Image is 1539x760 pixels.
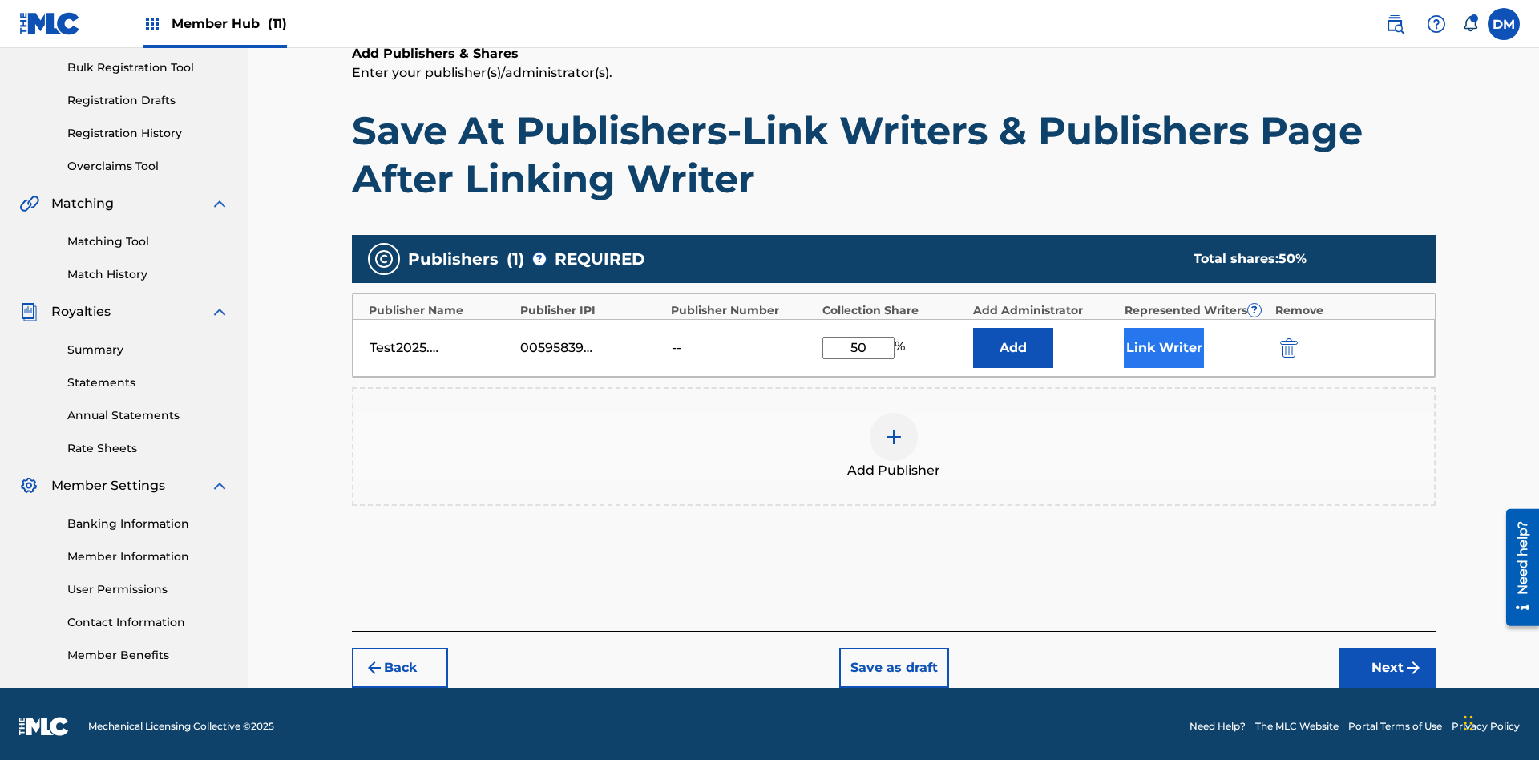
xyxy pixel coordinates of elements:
[67,614,229,631] a: Contact Information
[67,440,229,457] a: Rate Sheets
[51,194,114,213] span: Matching
[520,302,664,319] div: Publisher IPI
[210,476,229,495] img: expand
[1452,719,1520,734] a: Privacy Policy
[210,302,229,321] img: expand
[1379,8,1411,40] a: Public Search
[19,302,38,321] img: Royalties
[369,302,512,319] div: Publisher Name
[19,194,39,213] img: Matching
[143,14,162,34] img: Top Rightsholders
[88,719,274,734] span: Mechanical Licensing Collective © 2025
[67,158,229,175] a: Overclaims Tool
[1348,719,1442,734] a: Portal Terms of Use
[19,12,81,35] img: MLC Logo
[67,342,229,358] a: Summary
[67,548,229,565] a: Member Information
[895,337,909,359] span: %
[19,717,69,736] img: logo
[847,461,940,480] span: Add Publisher
[1190,719,1246,734] a: Need Help?
[268,16,287,31] span: (11)
[1339,648,1436,688] button: Next
[671,302,814,319] div: Publisher Number
[1464,699,1473,747] div: Drag
[507,247,524,271] span: ( 1 )
[67,581,229,598] a: User Permissions
[1420,8,1452,40] div: Help
[352,107,1436,203] h1: Save At Publishers-Link Writers & Publishers Page After Linking Writer
[51,476,165,495] span: Member Settings
[1280,338,1298,358] img: 12a2ab48e56ec057fbd8.svg
[555,247,645,271] span: REQUIRED
[67,59,229,76] a: Bulk Registration Tool
[533,253,546,265] span: ?
[1194,249,1404,269] div: Total shares:
[1462,16,1478,32] div: Notifications
[1494,503,1539,634] iframe: Resource Center
[374,249,394,269] img: publishers
[67,647,229,664] a: Member Benefits
[973,302,1117,319] div: Add Administrator
[67,125,229,142] a: Registration History
[1459,683,1539,760] iframe: Chat Widget
[1385,14,1404,34] img: search
[352,63,1436,83] p: Enter your publisher(s)/administrator(s).
[67,233,229,250] a: Matching Tool
[884,427,903,447] img: add
[352,44,1436,63] h6: Add Publishers & Shares
[1427,14,1446,34] img: help
[1488,8,1520,40] div: User Menu
[19,476,38,495] img: Member Settings
[352,648,448,688] button: Back
[1255,719,1339,734] a: The MLC Website
[210,194,229,213] img: expand
[67,407,229,424] a: Annual Statements
[1124,328,1204,368] button: Link Writer
[67,374,229,391] a: Statements
[67,92,229,109] a: Registration Drafts
[839,648,949,688] button: Save as draft
[973,328,1053,368] button: Add
[1248,304,1261,317] span: ?
[1125,302,1268,319] div: Represented Writers
[67,515,229,532] a: Banking Information
[1278,251,1307,266] span: 50 %
[172,14,287,33] span: Member Hub
[67,266,229,283] a: Match History
[1404,658,1423,677] img: f7272a7cc735f4ea7f67.svg
[1275,302,1419,319] div: Remove
[365,658,384,677] img: 7ee5dd4eb1f8a8e3ef2f.svg
[822,302,966,319] div: Collection Share
[51,302,111,321] span: Royalties
[408,247,499,271] span: Publishers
